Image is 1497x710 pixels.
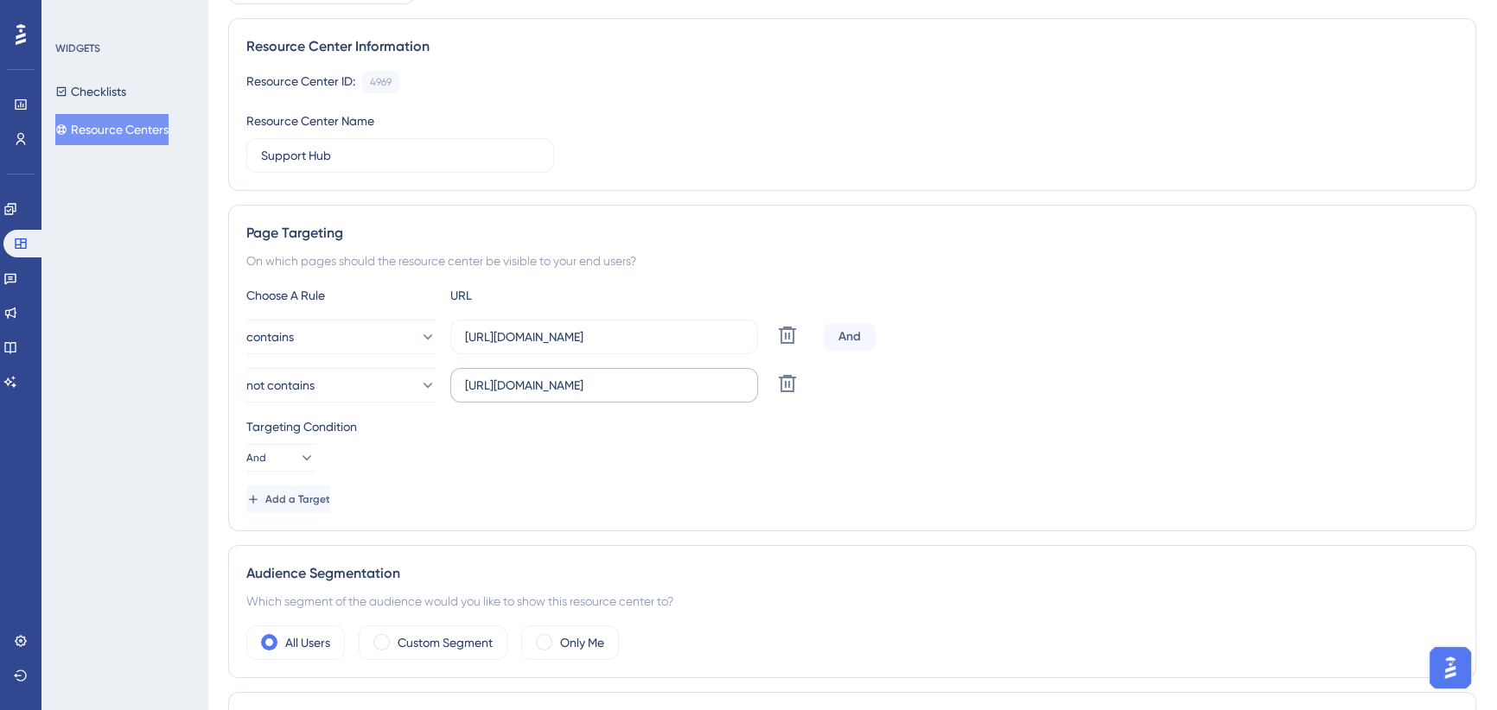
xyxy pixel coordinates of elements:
[246,71,355,93] div: Resource Center ID:
[261,146,539,165] input: Type your Resource Center name
[246,326,294,347] span: contains
[265,492,330,506] span: Add a Target
[246,591,1458,612] div: Which segment of the audience would you like to show this resource center to?
[246,223,1458,244] div: Page Targeting
[246,375,315,396] span: not contains
[450,285,640,306] div: URL
[246,563,1458,584] div: Audience Segmentation
[370,75,392,89] div: 4969
[246,368,436,403] button: not contains
[465,376,743,395] input: yourwebsite.com/path
[246,111,374,131] div: Resource Center Name
[246,416,1458,437] div: Targeting Condition
[824,323,876,351] div: And
[246,36,1458,57] div: Resource Center Information
[398,632,493,653] label: Custom Segment
[55,114,169,145] button: Resource Centers
[246,285,436,306] div: Choose A Rule
[246,320,436,354] button: contains
[55,76,126,107] button: Checklists
[246,444,315,472] button: And
[246,485,330,513] button: Add a Target
[246,451,266,465] span: And
[285,632,330,653] label: All Users
[560,632,604,653] label: Only Me
[465,327,743,346] input: yourwebsite.com/path
[246,250,1458,271] div: On which pages should the resource center be visible to your end users?
[1424,642,1476,694] iframe: UserGuiding AI Assistant Launcher
[55,41,100,55] div: WIDGETS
